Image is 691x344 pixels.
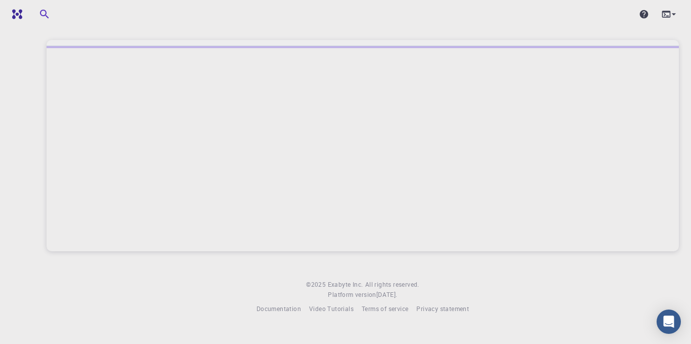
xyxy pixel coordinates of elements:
span: [DATE] . [376,290,398,298]
a: Privacy statement [416,304,469,314]
a: Video Tutorials [309,304,354,314]
span: Platform version [328,290,376,300]
a: [DATE]. [376,290,398,300]
a: Exabyte Inc. [328,280,363,290]
a: Terms of service [362,304,408,314]
span: Exabyte Inc. [328,280,363,288]
span: © 2025 [306,280,327,290]
img: logo [8,9,22,19]
div: Open Intercom Messenger [657,310,681,334]
a: Documentation [256,304,301,314]
span: Documentation [256,304,301,313]
span: Terms of service [362,304,408,313]
span: Privacy statement [416,304,469,313]
span: All rights reserved. [365,280,419,290]
span: Video Tutorials [309,304,354,313]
